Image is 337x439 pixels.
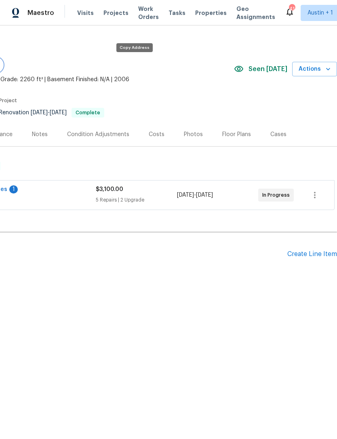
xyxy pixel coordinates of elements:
[96,196,177,204] div: 5 Repairs | 2 Upgrade
[222,130,251,139] div: Floor Plans
[32,130,48,139] div: Notes
[31,110,48,116] span: [DATE]
[177,192,194,198] span: [DATE]
[31,110,67,116] span: -
[249,65,287,73] span: Seen [DATE]
[149,130,164,139] div: Costs
[299,64,331,74] span: Actions
[67,130,129,139] div: Condition Adjustments
[50,110,67,116] span: [DATE]
[72,110,103,115] span: Complete
[270,130,286,139] div: Cases
[292,62,337,77] button: Actions
[196,192,213,198] span: [DATE]
[103,9,128,17] span: Projects
[308,9,333,17] span: Austin + 1
[27,9,54,17] span: Maestro
[287,250,337,258] div: Create Line Item
[168,10,185,16] span: Tasks
[138,5,159,21] span: Work Orders
[96,187,123,192] span: $3,100.00
[184,130,203,139] div: Photos
[262,191,293,199] span: In Progress
[9,185,18,193] div: 1
[289,5,295,13] div: 41
[236,5,275,21] span: Geo Assignments
[195,9,227,17] span: Properties
[77,9,94,17] span: Visits
[177,191,213,199] span: -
